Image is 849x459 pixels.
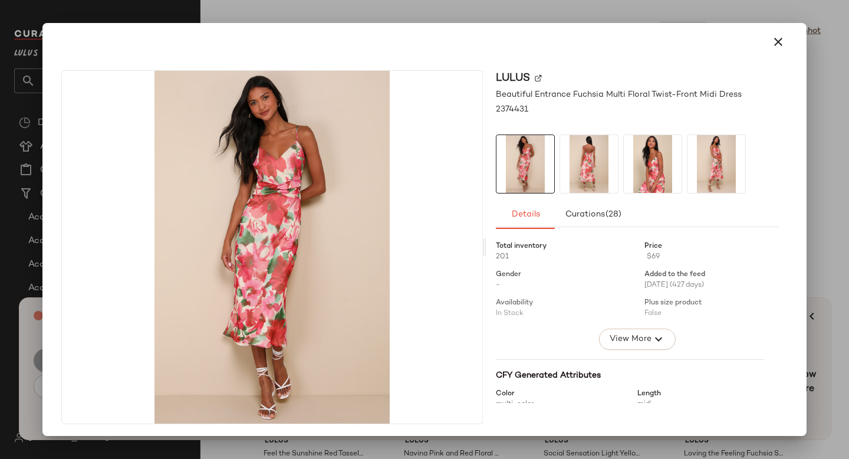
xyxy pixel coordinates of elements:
span: Details [511,210,539,219]
span: 2374431 [496,103,528,116]
img: 11672921_2374431.jpg [62,71,482,424]
img: 11672941_2374431.jpg [687,135,745,193]
img: 11672981_2374431.jpg [624,135,682,193]
img: 11672921_2374431.jpg [496,135,554,193]
img: svg%3e [535,74,542,81]
button: View More [598,329,675,350]
span: Lulus [496,70,530,86]
span: Beautiful Entrance Fuchsia Multi Floral Twist-Front Midi Dress [496,88,742,101]
img: 11672961_2374431.jpg [560,135,618,193]
span: View More [608,332,651,346]
span: Curations [565,210,622,219]
span: (28) [605,210,621,219]
div: CFY Generated Attributes [496,369,764,382]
